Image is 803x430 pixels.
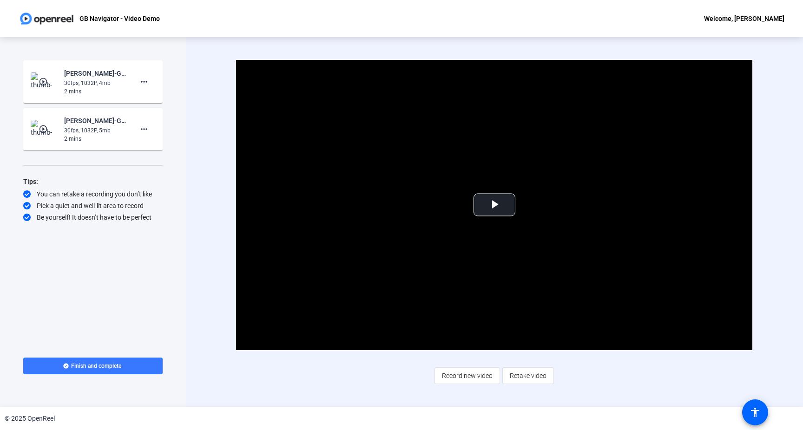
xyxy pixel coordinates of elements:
div: Pick a quiet and well-lit area to record [23,201,163,210]
button: Finish and complete [23,358,163,374]
div: [PERSON_NAME]-GB Navigator - Video Demo-GB Navigator - Video Demo-1758754108863-screen [64,68,126,79]
div: 2 mins [64,87,126,96]
div: 30fps, 1032P, 4mb [64,79,126,87]
span: Finish and complete [71,362,121,370]
mat-icon: play_circle_outline [39,124,50,134]
div: Video Player [236,60,752,350]
span: Retake video [510,367,546,384]
p: GB Navigator - Video Demo [79,13,160,24]
img: OpenReel logo [19,9,75,28]
button: Retake video [502,367,554,384]
div: © 2025 OpenReel [5,414,55,423]
div: You can retake a recording you don’t like [23,189,163,199]
div: 2 mins [64,135,126,143]
div: Be yourself! It doesn’t have to be perfect [23,213,163,222]
mat-icon: accessibility [750,407,761,418]
button: Play Video [474,194,515,216]
img: thumb-nail [31,120,58,138]
img: thumb-nail [31,72,58,91]
div: Tips: [23,176,163,187]
mat-icon: more_horiz [138,124,150,135]
button: Record new video [434,367,500,384]
div: 30fps, 1032P, 5mb [64,126,126,135]
span: Record new video [442,367,493,384]
div: Welcome, [PERSON_NAME] [704,13,784,24]
mat-icon: more_horiz [138,76,150,87]
div: [PERSON_NAME]-GB Navigator - Video Demo-GB Navigator - Video Demo-1758753603307-screen [64,115,126,126]
mat-icon: play_circle_outline [39,77,50,86]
